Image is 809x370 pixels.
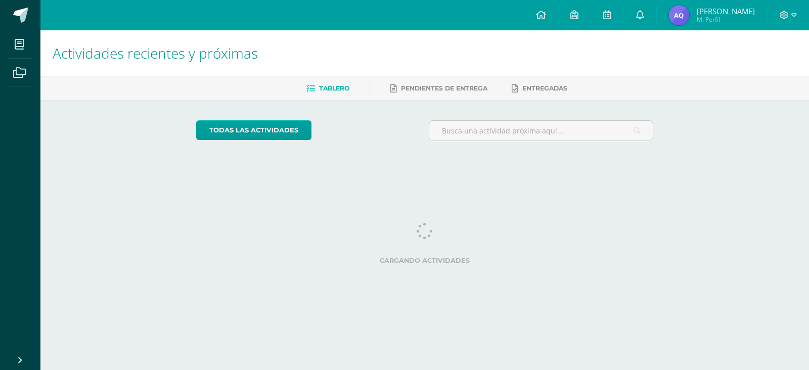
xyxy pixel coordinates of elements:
[401,84,487,92] span: Pendientes de entrega
[429,121,653,141] input: Busca una actividad próxima aquí...
[196,257,654,264] label: Cargando actividades
[669,5,689,25] img: 5a965e29d9095d1b7dbb3c8904b95341.png
[697,15,755,24] span: Mi Perfil
[53,43,258,63] span: Actividades recientes y próximas
[522,84,567,92] span: Entregadas
[512,80,567,97] a: Entregadas
[697,6,755,16] span: [PERSON_NAME]
[390,80,487,97] a: Pendientes de entrega
[306,80,349,97] a: Tablero
[319,84,349,92] span: Tablero
[196,120,311,140] a: todas las Actividades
